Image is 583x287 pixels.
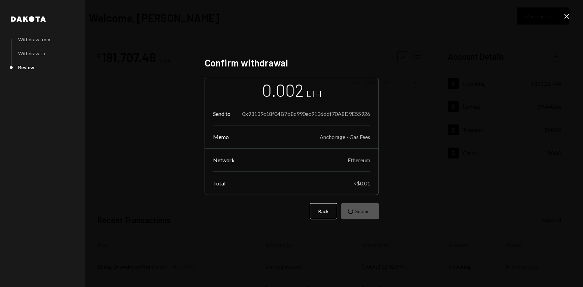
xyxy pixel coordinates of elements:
div: <$0.01 [353,180,370,186]
div: Network [213,157,235,163]
button: Back [310,203,337,219]
h2: Confirm withdrawal [205,56,379,70]
div: 0x93139c18f04B7b8c990ec9136ddf70A8D9E55926 [242,110,370,117]
div: 0.002 [262,79,304,101]
div: Memo [213,134,229,140]
div: Withdraw to [18,50,45,56]
div: Ethereum [348,157,370,163]
div: ETH [306,88,321,99]
div: Withdraw from [18,36,50,42]
div: Anchorage - Gas Fees [320,134,370,140]
div: Review [18,64,34,70]
div: Send to [213,110,231,117]
div: Total [213,180,225,186]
